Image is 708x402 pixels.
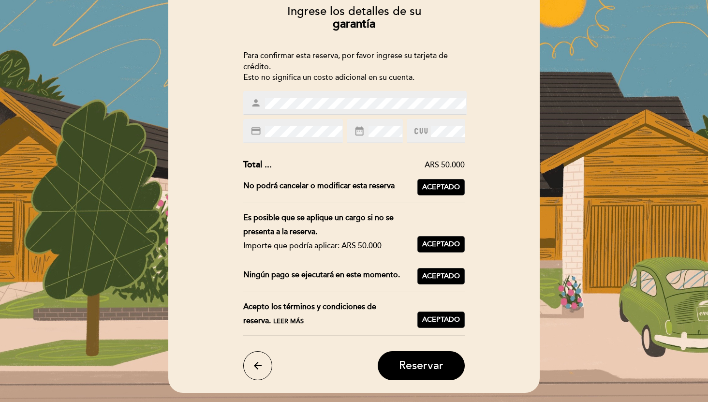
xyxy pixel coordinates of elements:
i: person [251,98,261,108]
span: Aceptado [422,239,460,250]
button: Aceptado [417,179,465,195]
button: Aceptado [417,312,465,328]
i: arrow_back [252,360,264,372]
button: Reservar [378,351,465,380]
div: Es posible que se aplique un cargo si no se presenta a la reserva. [243,211,410,239]
button: arrow_back [243,351,272,380]
i: date_range [354,126,365,136]
div: Acepto los términos y condiciones de reserva. [243,300,418,328]
div: ARS 50.000 [272,160,465,171]
span: Aceptado [422,182,460,193]
div: Para confirmar esta reserva, por favor ingrese su tarjeta de crédito. Esto no significa un costo ... [243,50,465,84]
span: Aceptado [422,315,460,325]
span: Reservar [399,359,443,372]
button: Aceptado [417,268,465,284]
span: Ingrese los detalles de su [287,4,421,18]
b: garantía [333,17,375,31]
div: Ningún pago se ejecutará en este momento. [243,268,418,284]
div: Importe que podría aplicar: ARS 50.000 [243,239,410,253]
span: Leer más [273,317,304,325]
div: No podrá cancelar o modificar esta reserva [243,179,418,195]
span: Total ... [243,159,272,170]
span: Aceptado [422,271,460,282]
button: Aceptado [417,236,465,253]
i: credit_card [251,126,261,136]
